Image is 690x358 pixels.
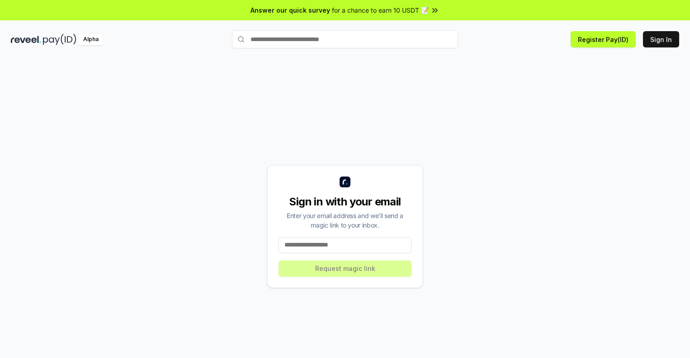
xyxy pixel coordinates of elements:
button: Register Pay(ID) [571,31,636,47]
span: Answer our quick survey [250,5,330,15]
img: reveel_dark [11,34,41,45]
div: Enter your email address and we’ll send a magic link to your inbox. [279,211,411,230]
img: logo_small [340,177,350,187]
div: Alpha [78,34,104,45]
button: Sign In [643,31,679,47]
span: for a chance to earn 10 USDT 📝 [332,5,429,15]
img: pay_id [43,34,76,45]
div: Sign in with your email [279,195,411,209]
